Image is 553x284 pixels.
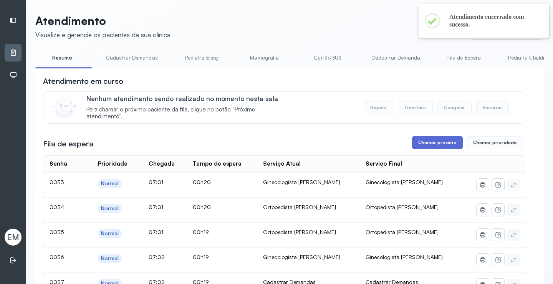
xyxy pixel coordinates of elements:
[364,51,428,64] a: Cadastrar Demanda
[437,51,491,64] a: Fila de Espera
[149,254,165,260] span: 07:02
[366,160,402,168] div: Serviço Final
[263,229,354,236] div: Ortopedista [PERSON_NAME]
[149,160,175,168] div: Chegada
[35,14,171,28] p: Atendimento
[449,13,537,28] h2: Atendimento encerrado com sucesso.
[193,204,211,210] span: 00h20
[263,204,354,211] div: Ortopedista [PERSON_NAME]
[366,254,443,260] span: Ginecologista [PERSON_NAME]
[366,229,439,235] span: Ortopedista [PERSON_NAME]
[101,230,119,237] div: Normal
[398,101,433,114] button: Transferir
[366,204,439,210] span: Ortopedista [PERSON_NAME]
[43,138,93,149] h3: Fila de espera
[50,229,64,235] span: 0035
[193,160,242,168] div: Tempo de espera
[98,160,127,168] div: Prioridade
[238,51,291,64] a: Mamografia
[263,179,354,186] div: Ginecologista [PERSON_NAME]
[101,255,119,262] div: Normal
[50,204,64,210] span: 0034
[263,254,354,261] div: Ginecologista [PERSON_NAME]
[193,254,209,260] span: 00h19
[86,95,290,103] p: Nenhum atendimento sendo realizado no momento nesta sala
[98,51,166,64] a: Cadastrar Demandas
[476,101,509,114] button: Encerrar
[101,205,119,212] div: Normal
[50,179,64,185] span: 0033
[437,101,472,114] button: Congelar
[50,160,67,168] div: Senha
[193,229,209,235] span: 00h19
[467,136,523,149] button: Chamar prioridade
[86,106,290,121] span: Para chamar o próximo paciente da fila, clique no botão “Próximo atendimento”.
[101,180,119,187] div: Normal
[43,76,123,86] h3: Atendimento em curso
[366,179,443,185] span: Ginecologista [PERSON_NAME]
[35,51,89,64] a: Resumo
[7,232,19,242] span: EM
[53,95,76,118] img: Imagem de CalloutCard
[175,51,228,64] a: Pediatra Eleny
[35,31,171,39] div: Visualize e gerencie os pacientes da sua clínica
[412,136,463,149] button: Chamar próximo
[364,101,393,114] button: Repetir
[149,229,163,235] span: 07:01
[301,51,354,64] a: Cartão SUS
[149,204,163,210] span: 07:01
[193,179,211,185] span: 00h20
[263,160,301,168] div: Serviço Atual
[50,254,64,260] span: 0036
[149,179,163,185] span: 07:01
